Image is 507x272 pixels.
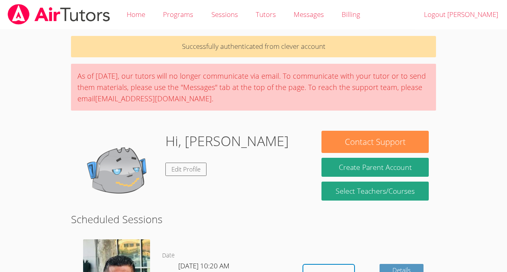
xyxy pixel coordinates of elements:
[78,131,159,211] img: default.png
[7,4,111,25] img: airtutors_banner-c4298cdbf04f3fff15de1276eac7730deb9818008684d7c2e4769d2f7ddbe033.png
[321,158,428,177] button: Create Parent Account
[178,261,230,270] span: [DATE] 10:20 AM
[294,10,324,19] span: Messages
[165,163,207,176] a: Edit Profile
[321,131,428,153] button: Contact Support
[71,36,436,57] p: Successfully authenticated from clever account
[71,64,436,111] div: As of [DATE], our tutors will no longer communicate via email. To communicate with your tutor or ...
[165,131,289,151] h1: Hi, [PERSON_NAME]
[321,182,428,201] a: Select Teachers/Courses
[71,211,436,227] h2: Scheduled Sessions
[162,251,175,261] dt: Date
